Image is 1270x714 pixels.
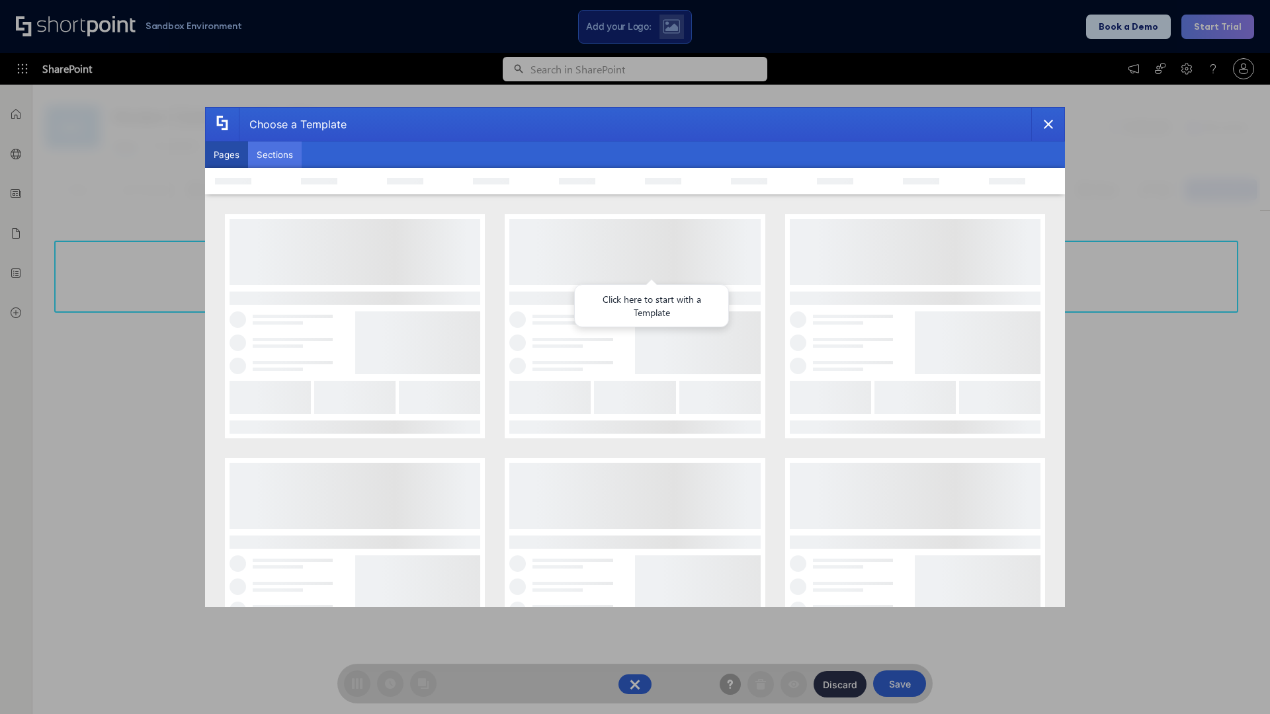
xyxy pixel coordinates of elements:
button: Pages [205,141,248,168]
button: Sections [248,141,302,168]
iframe: Chat Widget [1204,651,1270,714]
div: Choose a Template [239,108,347,141]
div: template selector [205,107,1065,607]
